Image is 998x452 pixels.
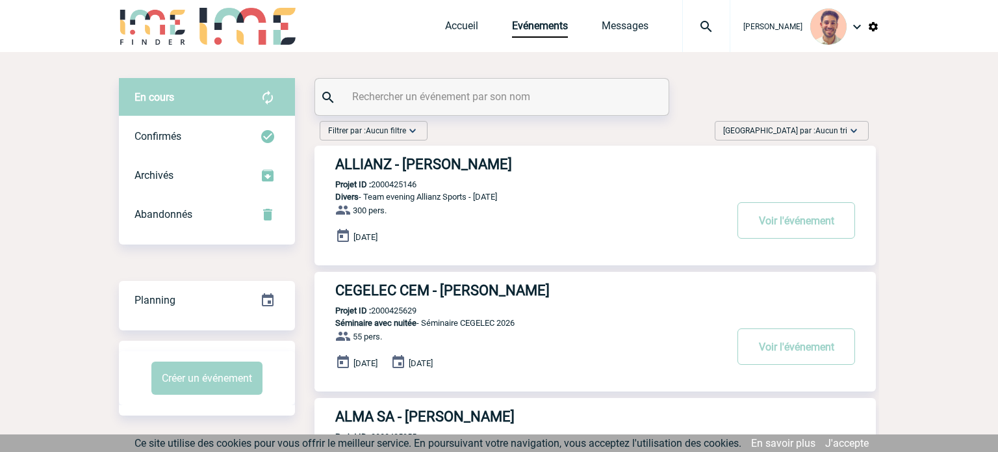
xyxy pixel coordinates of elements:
div: Retrouvez ici tous vos événements organisés par date et état d'avancement [119,281,295,320]
p: - Team evening Allianz Sports - [DATE] [314,192,725,202]
p: 2000425355 [314,432,416,442]
p: - Séminaire CEGELEC 2026 [314,318,725,328]
a: Messages [602,20,648,38]
a: En savoir plus [751,437,815,449]
p: 2000425146 [314,179,416,189]
img: baseline_expand_more_white_24dp-b.png [406,124,419,137]
span: Ce site utilise des cookies pour vous offrir le meilleur service. En poursuivant votre navigation... [134,437,741,449]
a: Accueil [445,20,478,38]
a: J'accepte [825,437,869,449]
span: [DATE] [353,358,377,368]
a: Evénements [512,20,568,38]
a: ALLIANZ - [PERSON_NAME] [314,156,876,172]
span: En cours [134,91,174,103]
a: ALMA SA - [PERSON_NAME] [314,408,876,425]
span: [DATE] [409,358,433,368]
span: Aucun tri [815,126,847,135]
span: Confirmés [134,130,181,142]
span: [DATE] [353,232,377,242]
img: 132114-0.jpg [810,8,847,45]
span: Séminaire avec nuitée [335,318,416,328]
h3: ALLIANZ - [PERSON_NAME] [335,156,725,172]
button: Voir l'événement [737,202,855,239]
h3: CEGELEC CEM - [PERSON_NAME] [335,282,725,299]
button: Créer un événement [151,362,262,395]
span: 55 pers. [353,332,382,341]
span: 300 pers. [353,206,387,215]
span: Filtrer par : [328,124,406,137]
b: Projet ID : [335,306,371,315]
span: Archivés [134,169,173,181]
button: Voir l'événement [737,328,855,365]
b: Projet ID : [335,432,371,442]
span: [PERSON_NAME] [743,22,802,31]
div: Retrouvez ici tous les événements que vous avez décidé d'archiver [119,156,295,195]
div: Retrouvez ici tous vos évènements avant confirmation [119,78,295,117]
h3: ALMA SA - [PERSON_NAME] [335,408,725,425]
span: Planning [134,294,175,306]
div: Retrouvez ici tous vos événements annulés [119,195,295,234]
a: CEGELEC CEM - [PERSON_NAME] [314,282,876,299]
span: Abandonnés [134,208,192,220]
input: Rechercher un événement par son nom [349,87,638,106]
b: Projet ID : [335,179,371,189]
img: IME-Finder [119,8,186,45]
span: [GEOGRAPHIC_DATA] par : [723,124,847,137]
a: Planning [119,280,295,319]
img: baseline_expand_more_white_24dp-b.png [847,124,860,137]
p: 2000425629 [314,306,416,315]
span: Aucun filtre [366,126,406,135]
span: Divers [335,192,359,202]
